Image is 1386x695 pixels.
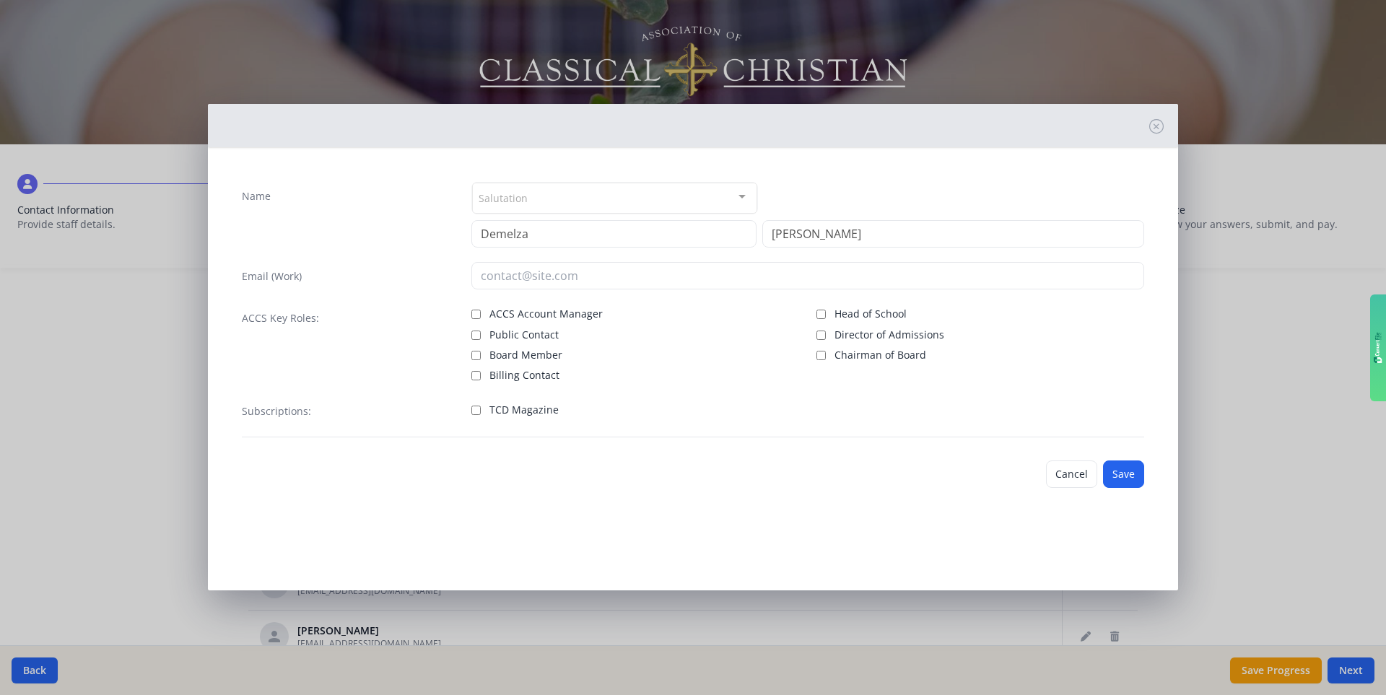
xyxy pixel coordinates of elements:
[489,403,559,417] span: TCD Magazine
[471,406,481,415] input: TCD Magazine
[471,262,1145,289] input: contact@site.com
[489,328,559,342] span: Public Contact
[242,311,319,325] label: ACCS Key Roles:
[1103,460,1144,488] button: Save
[242,404,311,419] label: Subscriptions:
[1374,332,1382,364] img: gdzwAHDJa65OwAAAABJRU5ErkJggg==
[242,269,302,284] label: Email (Work)
[834,307,907,321] span: Head of School
[489,348,562,362] span: Board Member
[489,368,559,383] span: Billing Contact
[816,351,826,360] input: Chairman of Board
[834,328,944,342] span: Director of Admissions
[471,220,757,248] input: First Name
[816,310,826,319] input: Head of School
[834,348,926,362] span: Chairman of Board
[762,220,1144,248] input: Last Name
[471,351,481,360] input: Board Member
[1046,460,1097,488] button: Cancel
[242,189,271,204] label: Name
[479,189,528,206] span: Salutation
[471,331,481,340] input: Public Contact
[489,307,603,321] span: ACCS Account Manager
[816,331,826,340] input: Director of Admissions
[471,310,481,319] input: ACCS Account Manager
[471,371,481,380] input: Billing Contact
